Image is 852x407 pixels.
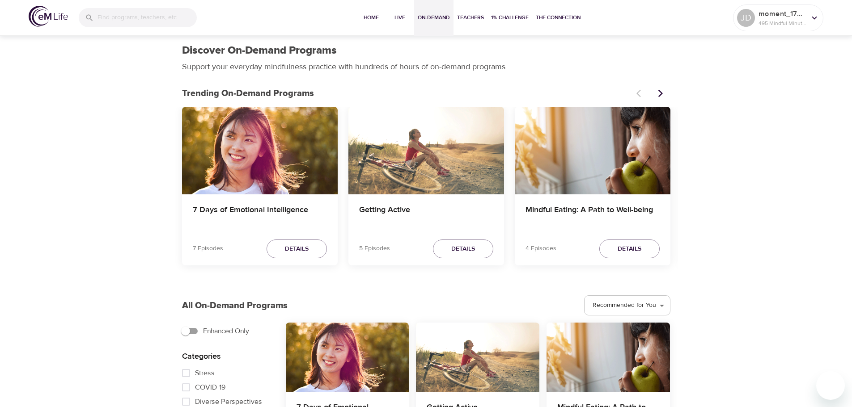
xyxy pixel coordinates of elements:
[547,323,670,392] button: Mindful Eating: A Path to Well-being
[348,107,504,194] button: Getting Active
[389,13,411,22] span: Live
[451,243,475,255] span: Details
[182,299,288,312] p: All On-Demand Programs
[360,13,382,22] span: Home
[651,84,670,103] button: Next items
[416,323,539,392] button: Getting Active
[536,13,581,22] span: The Connection
[526,205,660,227] h4: Mindful Eating: A Path to Well-being
[182,44,337,57] h1: Discover On-Demand Programs
[359,205,493,227] h4: Getting Active
[526,244,556,253] p: 4 Episodes
[195,396,262,407] span: Diverse Perspectives
[182,61,517,73] p: Support your everyday mindfulness practice with hundreds of hours of on-demand programs.
[491,13,529,22] span: 1% Challenge
[618,243,641,255] span: Details
[286,323,409,392] button: 7 Days of Emotional Intelligence
[285,243,309,255] span: Details
[457,13,484,22] span: Teachers
[195,368,215,378] span: Stress
[182,350,271,362] p: Categories
[203,326,249,336] span: Enhanced Only
[182,107,338,194] button: 7 Days of Emotional Intelligence
[97,8,197,27] input: Find programs, teachers, etc...
[193,205,327,227] h4: 7 Days of Emotional Intelligence
[182,87,631,100] p: Trending On-Demand Programs
[433,239,493,259] button: Details
[759,8,806,19] p: moment_1745271098
[816,371,845,400] iframe: Button to launch messaging window
[737,9,755,27] div: JD
[418,13,450,22] span: On-Demand
[759,19,806,27] p: 495 Mindful Minutes
[267,239,327,259] button: Details
[193,244,223,253] p: 7 Episodes
[29,6,68,27] img: logo
[599,239,660,259] button: Details
[359,244,390,253] p: 5 Episodes
[195,382,225,393] span: COVID-19
[515,107,670,194] button: Mindful Eating: A Path to Well-being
